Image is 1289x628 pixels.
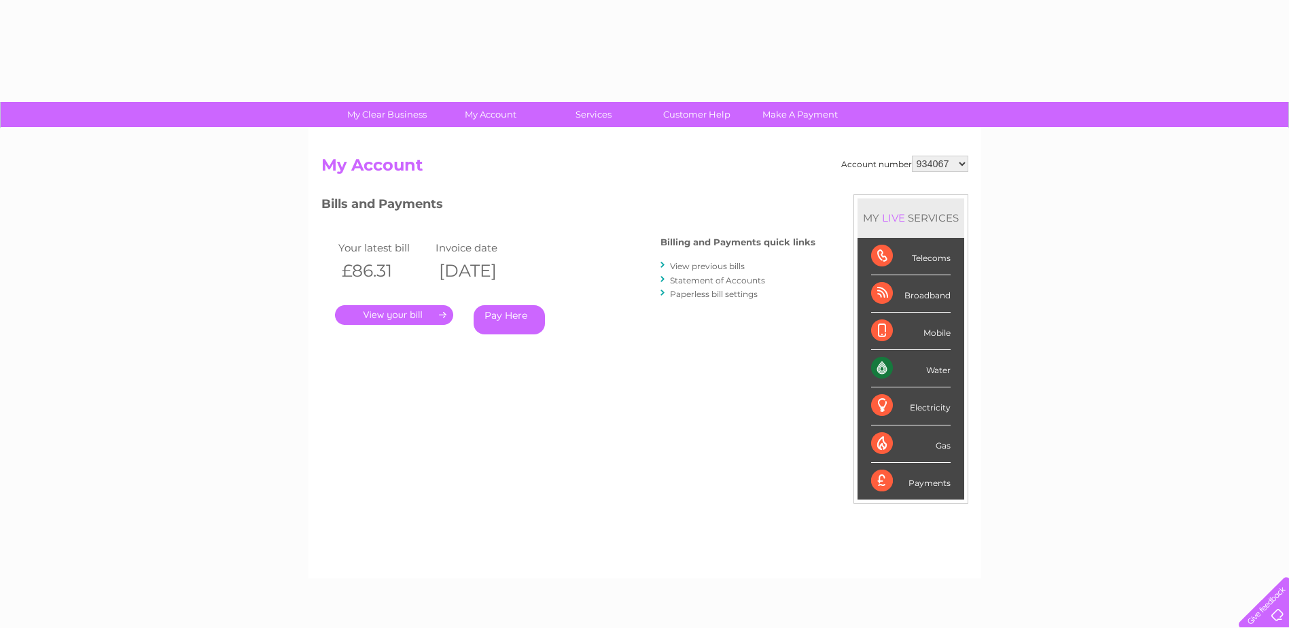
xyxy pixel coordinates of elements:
[871,387,951,425] div: Electricity
[670,289,758,299] a: Paperless bill settings
[331,102,443,127] a: My Clear Business
[432,257,530,285] th: [DATE]
[641,102,753,127] a: Customer Help
[321,156,968,181] h2: My Account
[871,425,951,463] div: Gas
[474,305,545,334] a: Pay Here
[879,211,908,224] div: LIVE
[871,463,951,500] div: Payments
[670,261,745,271] a: View previous bills
[744,102,856,127] a: Make A Payment
[335,305,453,325] a: .
[335,239,433,257] td: Your latest bill
[871,238,951,275] div: Telecoms
[537,102,650,127] a: Services
[670,275,765,285] a: Statement of Accounts
[841,156,968,172] div: Account number
[335,257,433,285] th: £86.31
[432,239,530,257] td: Invoice date
[871,313,951,350] div: Mobile
[660,237,815,247] h4: Billing and Payments quick links
[858,198,964,237] div: MY SERVICES
[321,194,815,218] h3: Bills and Payments
[871,275,951,313] div: Broadband
[434,102,546,127] a: My Account
[871,350,951,387] div: Water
